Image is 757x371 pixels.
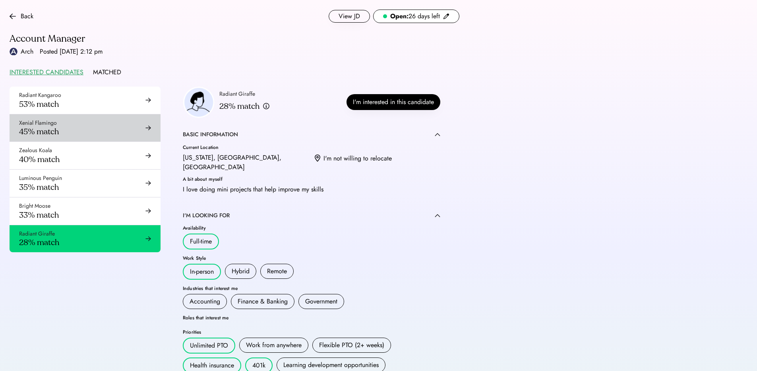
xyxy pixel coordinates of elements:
div: 28% match [219,101,259,111]
img: arrow-right-black.svg [145,236,151,242]
div: [US_STATE], [GEOGRAPHIC_DATA], [GEOGRAPHIC_DATA] [183,153,308,172]
div: A bit about myself [183,177,440,182]
div: 40% match [19,155,60,164]
div: Industries that interest me [183,286,440,291]
button: View JD [329,10,370,23]
div: 26 days left [390,12,440,21]
div: Zealous Koala [19,147,52,155]
img: pencil-black.svg [443,13,449,19]
div: 35% match [19,182,59,192]
div: Account Manager [10,33,459,45]
div: Remote [267,267,287,276]
img: Logo_Blue_1.png [10,48,17,56]
div: Back [21,12,33,21]
div: I'm not willing to relocate [323,154,392,163]
div: INTERESTED CANDIDATES [10,68,83,77]
img: arrow-right-black.svg [145,180,151,186]
img: employer-headshot-placeholder.png [183,87,215,118]
div: Bright Moose [19,202,50,210]
div: Hybrid [232,267,250,276]
img: caret-up.svg [435,214,440,217]
div: Flexible PTO (2+ weeks) [319,340,384,350]
div: Learning development opportunities [283,360,379,370]
button: I'm interested in this candidate [347,94,440,110]
img: arrow-right-black.svg [145,125,151,131]
strong: Open: [390,12,409,21]
div: Radiant Giraffe [219,90,255,98]
div: Government [305,297,337,306]
div: 53% match [19,99,59,109]
div: Arch [21,47,33,56]
div: MATCHED [93,68,121,77]
div: 28% match [19,238,59,247]
div: I'M LOOKING FOR [183,212,230,220]
img: arrow-right-black.svg [145,97,151,103]
div: Roles that interest me [183,315,440,320]
div: Work from anywhere [246,340,302,350]
div: In-person [190,267,214,276]
div: Health insurance [190,361,234,370]
div: Current Location [183,145,308,150]
div: Accounting [190,297,220,306]
div: BASIC INFORMATION [183,131,238,139]
img: arrow-back.svg [10,13,16,19]
div: 401k [252,361,265,370]
div: Availability [183,226,440,230]
div: Priorities [183,330,440,334]
div: Unlimited PTO [190,341,228,350]
div: Luminous Penguin [19,174,62,182]
div: Work Style [183,256,440,261]
img: info.svg [263,102,270,110]
img: arrow-right-black.svg [145,208,151,214]
div: Xenial Flamingo [19,119,57,127]
div: 45% match [19,127,59,137]
div: Radiant Kangaroo [19,91,61,99]
div: Finance & Banking [238,297,288,306]
div: Full-time [190,237,212,246]
div: I love doing mini projects that help improve my skills [183,185,323,194]
img: location.svg [315,155,320,162]
div: Posted [DATE] 2:12 pm [40,47,103,56]
img: caret-up.svg [435,133,440,136]
div: Radiant Giraffe [19,230,55,238]
img: arrow-right-black.svg [145,153,151,158]
div: 33% match [19,210,59,220]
